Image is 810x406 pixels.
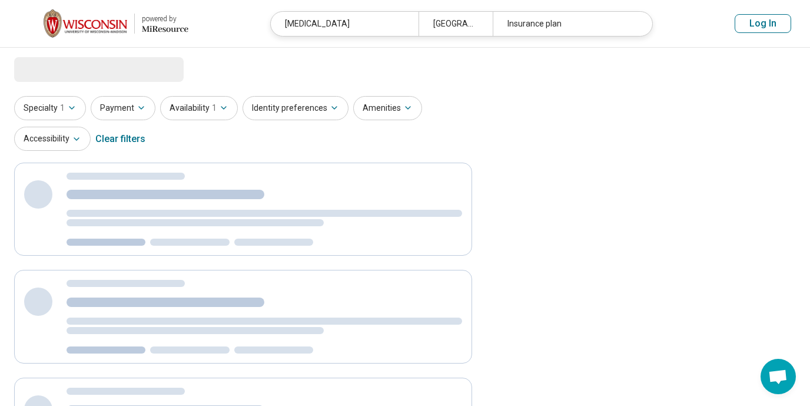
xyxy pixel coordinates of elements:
button: Amenities [353,96,422,120]
button: Specialty1 [14,96,86,120]
div: [GEOGRAPHIC_DATA], [GEOGRAPHIC_DATA] [419,12,493,36]
div: Open chat [761,359,796,394]
a: University of Wisconsin-Madisonpowered by [19,9,188,38]
button: Accessibility [14,127,91,151]
div: [MEDICAL_DATA] [271,12,419,36]
span: Loading... [14,57,113,81]
span: 1 [60,102,65,114]
button: Identity preferences [243,96,348,120]
img: University of Wisconsin-Madison [44,9,127,38]
div: Insurance plan [493,12,640,36]
button: Availability1 [160,96,238,120]
button: Payment [91,96,155,120]
div: powered by [142,14,188,24]
span: 1 [212,102,217,114]
button: Log In [735,14,791,33]
div: Clear filters [95,125,145,153]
